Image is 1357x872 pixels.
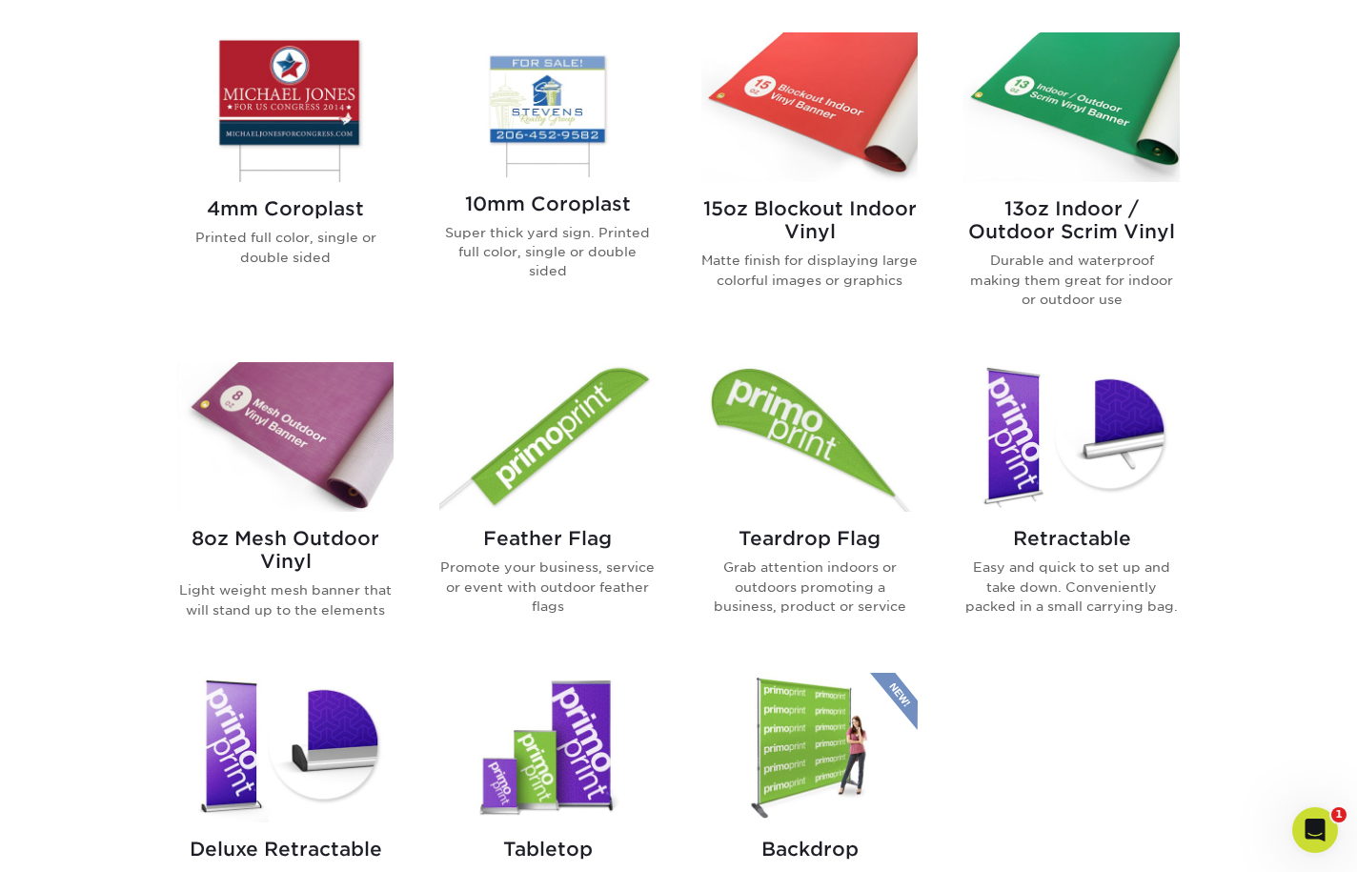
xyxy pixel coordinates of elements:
[701,251,918,290] p: Matte finish for displaying large colorful images or graphics
[439,32,656,339] a: 10mm Coroplast Signs 10mm Coroplast Super thick yard sign. Printed full color, single or double s...
[439,558,656,616] p: Promote your business, service or event with outdoor feather flags
[701,32,918,182] img: 15oz Blockout Indoor Vinyl Banners
[177,228,394,267] p: Printed full color, single or double sided
[701,558,918,616] p: Grab attention indoors or outdoors promoting a business, product or service
[439,193,656,215] h2: 10mm Coroplast
[177,673,394,822] img: Deluxe Retractable Banner Stands
[177,32,394,182] img: 4mm Coroplast Signs
[963,558,1180,616] p: Easy and quick to set up and take down. Conveniently packed in a small carrying bag.
[439,362,656,650] a: Feather Flag Flags Feather Flag Promote your business, service or event with outdoor feather flags
[439,527,656,550] h2: Feather Flag
[439,32,656,176] img: 10mm Coroplast Signs
[963,32,1180,339] a: 13oz Indoor / Outdoor Scrim Vinyl Banners 13oz Indoor / Outdoor Scrim Vinyl Durable and waterproo...
[963,32,1180,182] img: 13oz Indoor / Outdoor Scrim Vinyl Banners
[963,362,1180,650] a: Retractable Banner Stands Retractable Easy and quick to set up and take down. Conveniently packed...
[963,527,1180,550] h2: Retractable
[177,32,394,339] a: 4mm Coroplast Signs 4mm Coroplast Printed full color, single or double sided
[1331,807,1347,822] span: 1
[870,673,918,730] img: New Product
[701,32,918,339] a: 15oz Blockout Indoor Vinyl Banners 15oz Blockout Indoor Vinyl Matte finish for displaying large c...
[1292,807,1338,853] iframe: Intercom live chat
[439,223,656,281] p: Super thick yard sign. Printed full color, single or double sided
[701,197,918,243] h2: 15oz Blockout Indoor Vinyl
[701,362,918,650] a: Teardrop Flag Flags Teardrop Flag Grab attention indoors or outdoors promoting a business, produc...
[177,527,394,573] h2: 8oz Mesh Outdoor Vinyl
[177,362,394,650] a: 8oz Mesh Outdoor Vinyl Banners 8oz Mesh Outdoor Vinyl Light weight mesh banner that will stand up...
[701,527,918,550] h2: Teardrop Flag
[963,362,1180,512] img: Retractable Banner Stands
[177,580,394,619] p: Light weight mesh banner that will stand up to the elements
[439,673,656,822] img: Tabletop Banner Stands
[439,362,656,512] img: Feather Flag Flags
[963,251,1180,309] p: Durable and waterproof making them great for indoor or outdoor use
[177,838,394,861] h2: Deluxe Retractable
[701,362,918,512] img: Teardrop Flag Flags
[701,673,918,822] img: Backdrop Banner Stands
[963,197,1180,243] h2: 13oz Indoor / Outdoor Scrim Vinyl
[439,838,656,861] h2: Tabletop
[177,197,394,220] h2: 4mm Coroplast
[701,838,918,861] h2: Backdrop
[177,362,394,512] img: 8oz Mesh Outdoor Vinyl Banners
